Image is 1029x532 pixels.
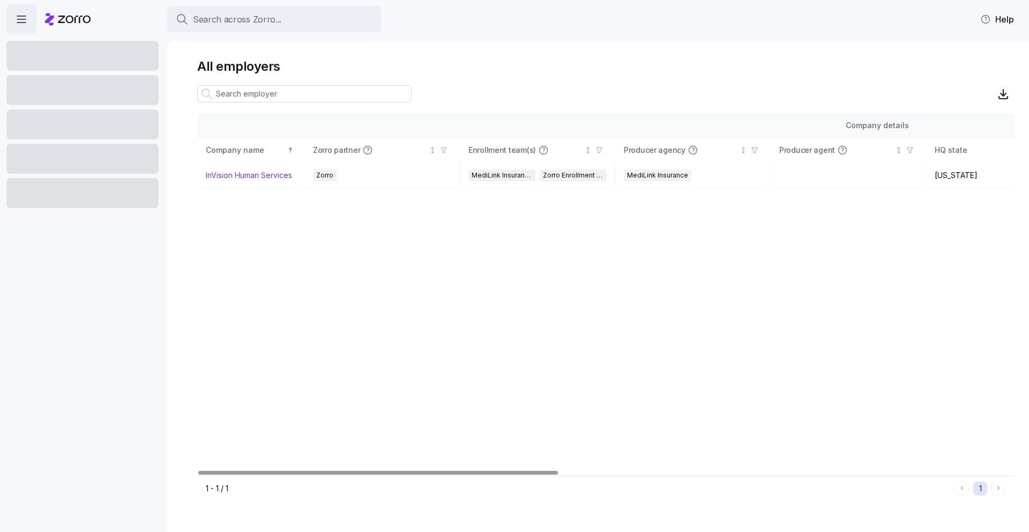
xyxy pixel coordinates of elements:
th: Enrollment team(s)Not sorted [460,138,615,162]
span: MediLink Insurance [472,169,532,181]
th: Company nameSorted ascending [197,138,304,162]
span: Zorro partner [313,145,360,156]
span: Help [980,13,1014,26]
span: Zorro Enrollment Team [543,169,603,181]
div: 1 - 1 / 1 [206,483,951,494]
th: Producer agentNot sorted [771,138,926,162]
h1: All employers [197,58,1014,75]
button: Help [972,9,1023,30]
th: Zorro partnerNot sorted [304,138,460,162]
th: Producer agencyNot sorted [615,138,771,162]
a: InVision Human Services [206,170,292,181]
input: Search employer [197,85,412,102]
button: Next page [991,482,1005,496]
span: Zorro [316,169,333,181]
div: Not sorted [584,146,592,154]
span: Enrollment team(s) [468,145,536,156]
div: Sorted ascending [287,146,294,154]
button: Search across Zorro... [167,6,382,32]
button: Previous page [955,482,969,496]
button: 1 [973,482,987,496]
span: Producer agent [779,145,835,156]
span: Search across Zorro... [193,13,281,26]
span: Producer agency [624,145,685,156]
div: Company name [206,144,285,156]
div: Not sorted [429,146,436,154]
div: Not sorted [895,146,903,154]
div: Not sorted [740,146,747,154]
span: MediLink Insurance [627,169,688,181]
